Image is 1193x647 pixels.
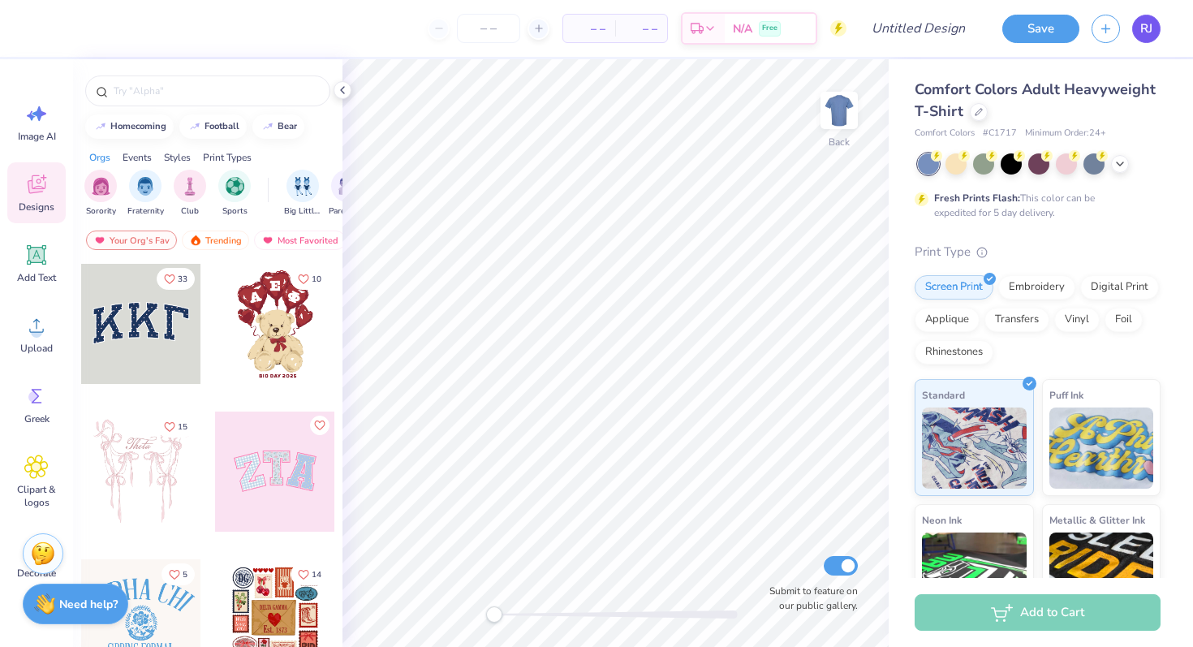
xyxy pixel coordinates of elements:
[261,235,274,246] img: most_fav.gif
[486,606,502,623] div: Accessibility label
[1049,533,1154,614] img: Metallic & Glitter Ink
[457,14,520,43] input: – –
[189,235,202,246] img: trending.gif
[829,135,850,149] div: Back
[329,170,366,218] button: filter button
[181,177,199,196] img: Club Image
[338,177,357,196] img: Parent's Weekend Image
[178,275,187,283] span: 33
[174,170,206,218] div: filter for Club
[934,191,1134,220] div: This color can be expedited for 5 day delivery.
[984,308,1049,332] div: Transfers
[205,122,239,131] div: football
[915,243,1161,261] div: Print Type
[922,533,1027,614] img: Neon Ink
[573,20,605,37] span: – –
[10,483,63,509] span: Clipart & logos
[86,205,116,218] span: Sorority
[915,308,980,332] div: Applique
[59,597,118,612] strong: Need help?
[284,170,321,218] div: filter for Big Little Reveal
[983,127,1017,140] span: # C1717
[18,130,56,143] span: Image AI
[329,170,366,218] div: filter for Parent's Weekend
[915,340,993,364] div: Rhinestones
[178,423,187,431] span: 15
[164,150,191,165] div: Styles
[859,12,978,45] input: Untitled Design
[218,170,251,218] div: filter for Sports
[922,511,962,528] span: Neon Ink
[291,268,329,290] button: Like
[1049,408,1154,489] img: Puff Ink
[181,205,199,218] span: Club
[92,177,110,196] img: Sorority Image
[1025,127,1106,140] span: Minimum Order: 24 +
[312,571,321,579] span: 14
[93,235,106,246] img: most_fav.gif
[329,205,366,218] span: Parent's Weekend
[157,416,195,438] button: Like
[94,122,107,132] img: trend_line.gif
[252,114,304,139] button: bear
[17,271,56,284] span: Add Text
[123,150,152,165] div: Events
[1140,19,1152,38] span: RJ
[254,231,346,250] div: Most Favorited
[284,205,321,218] span: Big Little Reveal
[127,170,164,218] button: filter button
[294,177,312,196] img: Big Little Reveal Image
[291,563,329,585] button: Like
[760,584,858,613] label: Submit to feature on our public gallery.
[310,416,329,435] button: Like
[86,231,177,250] div: Your Org's Fav
[998,275,1075,300] div: Embroidery
[1080,275,1159,300] div: Digital Print
[24,412,50,425] span: Greek
[278,122,297,131] div: bear
[218,170,251,218] button: filter button
[19,201,54,214] span: Designs
[1049,511,1145,528] span: Metallic & Glitter Ink
[112,83,320,99] input: Try "Alpha"
[915,275,993,300] div: Screen Print
[823,94,855,127] img: Back
[89,150,110,165] div: Orgs
[915,80,1156,121] span: Comfort Colors Adult Heavyweight T-Shirt
[157,268,195,290] button: Like
[922,408,1027,489] img: Standard
[1054,308,1100,332] div: Vinyl
[915,127,975,140] span: Comfort Colors
[20,342,53,355] span: Upload
[85,114,174,139] button: homecoming
[934,192,1020,205] strong: Fresh Prints Flash:
[1132,15,1161,43] a: RJ
[110,122,166,131] div: homecoming
[179,114,247,139] button: football
[261,122,274,132] img: trend_line.gif
[136,177,154,196] img: Fraternity Image
[127,205,164,218] span: Fraternity
[84,170,117,218] div: filter for Sorority
[127,170,164,218] div: filter for Fraternity
[17,567,56,580] span: Decorate
[182,231,249,250] div: Trending
[762,23,777,34] span: Free
[922,386,965,403] span: Standard
[162,563,195,585] button: Like
[203,150,252,165] div: Print Types
[188,122,201,132] img: trend_line.gif
[222,205,248,218] span: Sports
[733,20,752,37] span: N/A
[226,177,244,196] img: Sports Image
[174,170,206,218] button: filter button
[312,275,321,283] span: 10
[625,20,657,37] span: – –
[284,170,321,218] button: filter button
[1002,15,1079,43] button: Save
[84,170,117,218] button: filter button
[1105,308,1143,332] div: Foil
[1049,386,1083,403] span: Puff Ink
[183,571,187,579] span: 5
